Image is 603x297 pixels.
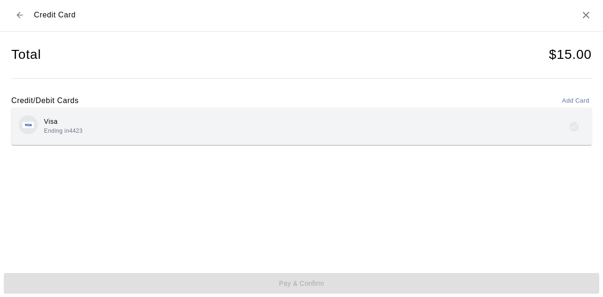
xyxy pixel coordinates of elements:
span: Ending in 4423 [44,128,82,134]
img: Credit card brand logo [23,122,34,128]
button: Add Card [560,94,592,108]
h6: Credit/Debit Cards [11,95,79,107]
button: Close [580,9,592,21]
h4: Total [11,47,41,63]
div: Credit Card [11,7,76,24]
p: Visa [44,117,82,127]
button: Back to checkout [11,7,28,24]
button: Credit card brand logoVisaEnding in4423 [11,108,592,145]
h4: $ 15.00 [549,47,592,63]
